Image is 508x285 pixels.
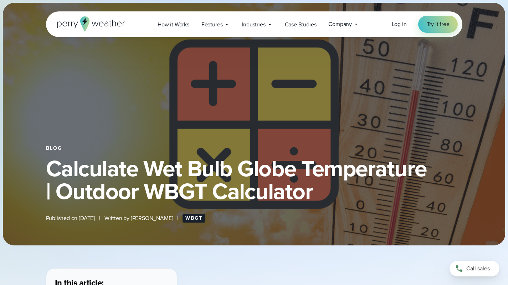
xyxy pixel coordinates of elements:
a: How it Works [152,17,195,32]
span: Written by [PERSON_NAME] [104,214,173,223]
span: How it Works [158,20,189,29]
span: Company [328,20,352,29]
span: Log in [392,20,407,28]
span: | [99,214,100,223]
a: WBGT [183,214,205,223]
span: Features [201,20,223,29]
a: Log in [392,20,407,29]
span: Industries [242,20,265,29]
span: | [177,214,178,223]
div: Blog [46,146,462,151]
span: Published on [DATE] [46,214,95,223]
h1: Calculate Wet Bulb Globe Temperature | Outdoor WBGT Calculator [46,157,462,203]
a: Call sales [450,261,499,276]
span: Call sales [466,264,490,273]
span: Try it free [427,20,450,29]
span: Case Studies [285,20,317,29]
a: Case Studies [279,17,323,32]
a: Try it free [418,16,458,33]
